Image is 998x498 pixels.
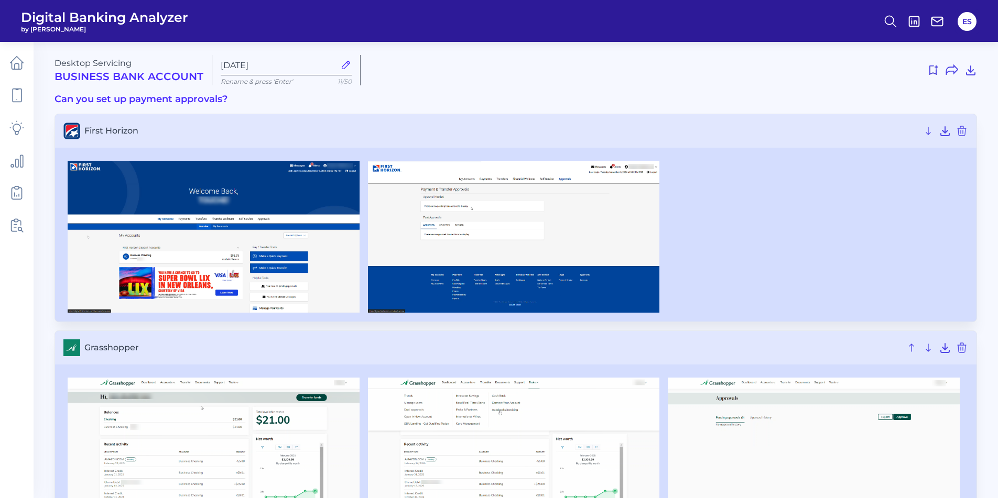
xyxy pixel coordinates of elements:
[55,70,203,83] h2: Business Bank Account
[84,126,918,136] span: First Horizon
[21,9,188,25] span: Digital Banking Analyzer
[368,161,660,313] img: First Horizon
[68,161,360,313] img: First Horizon
[84,342,901,352] span: Grasshopper
[221,78,352,85] p: Rename & press 'Enter'
[55,58,203,83] div: Desktop Servicing
[55,94,977,105] h3: Can you set up payment approvals?
[338,78,352,85] span: 11/50
[21,25,188,33] span: by [PERSON_NAME]
[958,12,977,31] button: ES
